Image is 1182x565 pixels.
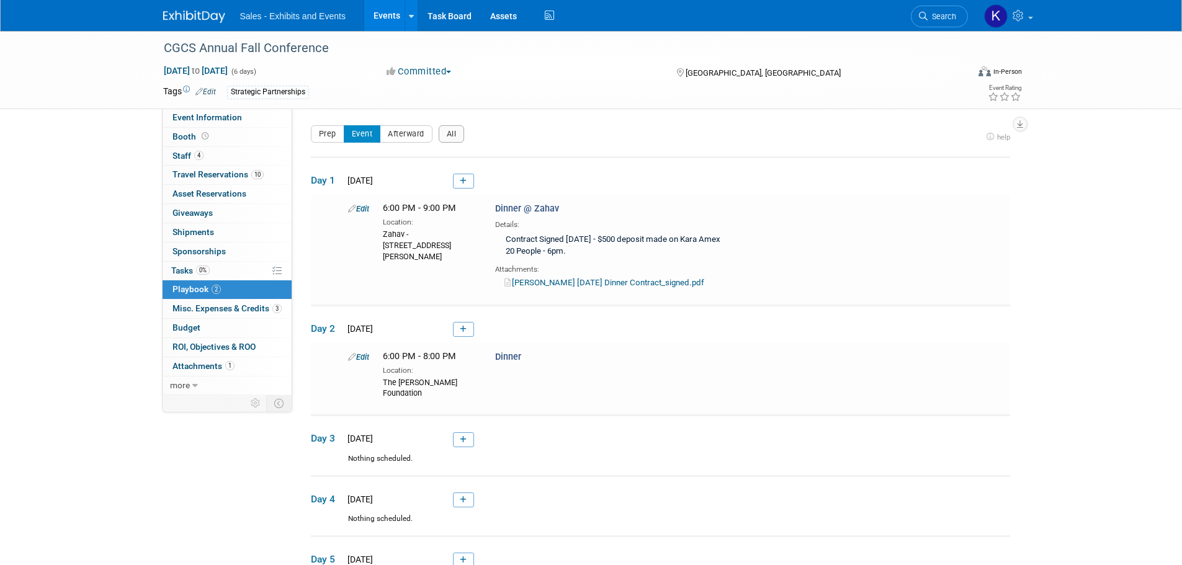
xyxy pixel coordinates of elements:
a: [PERSON_NAME] [DATE] Dinner Contract_signed.pdf [504,278,704,287]
div: Event Format [895,65,1023,83]
div: In-Person [993,67,1022,76]
span: [DATE] [344,494,373,504]
span: Shipments [172,227,214,237]
span: Budget [172,323,200,332]
a: ROI, Objectives & ROO [163,338,292,357]
span: 6:00 PM - 8:00 PM [383,351,456,362]
span: Day 4 [311,492,342,506]
a: Staff4 [163,147,292,166]
span: [DATE] [344,324,373,334]
span: [DATE] [344,434,373,443]
span: Sales - Exhibits and Events [240,11,346,21]
span: [GEOGRAPHIC_DATA], [GEOGRAPHIC_DATA] [686,68,841,78]
span: Dinner [495,352,521,362]
div: Location: [383,215,477,228]
a: Search [911,6,968,27]
span: Misc. Expenses & Credits [172,303,282,313]
a: Budget [163,319,292,337]
span: 1 [225,361,235,370]
a: Shipments [163,223,292,242]
button: Committed [382,65,456,78]
span: [DATE] [DATE] [163,65,228,76]
span: help [997,133,1010,141]
span: Asset Reservations [172,189,246,198]
span: Sponsorships [172,246,226,256]
img: ExhibitDay [163,11,225,23]
span: ROI, Objectives & ROO [172,342,256,352]
span: Attachments [172,361,235,371]
div: The [PERSON_NAME] Foundation [383,376,477,399]
div: Event Rating [988,85,1021,91]
a: Asset Reservations [163,185,292,203]
span: Playbook [172,284,221,294]
div: Zahav - [STREET_ADDRESS][PERSON_NAME] [383,228,477,262]
span: Tasks [171,265,210,275]
span: 6:00 PM - 9:00 PM [383,203,456,213]
a: Giveaways [163,204,292,223]
div: Contract Signed [DATE] - $500 deposit made on Kara Amex 20 People - 6pm. [495,230,814,262]
a: Event Information [163,109,292,127]
span: 0% [196,265,210,275]
span: Giveaways [172,208,213,218]
a: Attachments1 [163,357,292,376]
button: Afterward [380,125,432,143]
a: Edit [348,352,369,362]
a: Travel Reservations10 [163,166,292,184]
span: [DATE] [344,176,373,185]
a: Tasks0% [163,262,292,280]
span: Travel Reservations [172,169,264,179]
span: (6 days) [230,68,256,76]
button: Prep [311,125,344,143]
img: Kara Haven [984,4,1008,28]
img: Format-Inperson.png [978,66,991,76]
span: 4 [194,151,204,160]
td: Tags [163,85,216,99]
span: Booth not reserved yet [199,131,211,141]
div: Nothing scheduled. [311,453,1010,475]
button: All [439,125,465,143]
div: Details: [495,216,814,230]
a: Sponsorships [163,242,292,261]
span: Booth [172,131,211,141]
a: Playbook2 [163,280,292,299]
button: Event [344,125,381,143]
span: Staff [172,151,204,161]
span: to [190,66,202,76]
td: Personalize Event Tab Strip [245,395,267,411]
div: Location: [383,363,477,376]
a: Booth [163,128,292,146]
div: CGCS Annual Fall Conference [159,37,949,60]
span: 2 [212,285,221,294]
a: more [163,376,292,395]
a: Edit [348,204,369,213]
div: Attachments: [495,262,814,275]
a: Misc. Expenses & Credits3 [163,300,292,318]
span: Search [928,12,956,21]
span: 3 [272,304,282,313]
td: Toggle Event Tabs [266,395,292,411]
span: Day 1 [311,174,342,187]
span: Event Information [172,112,242,122]
div: Strategic Partnerships [227,86,309,99]
div: Nothing scheduled. [311,514,1010,535]
span: [DATE] [344,554,373,564]
a: Edit [195,87,216,96]
span: Day 3 [311,432,342,445]
span: 10 [251,170,264,179]
span: Day 2 [311,322,342,336]
span: Dinner @ Zahav [495,203,559,214]
span: more [170,380,190,390]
